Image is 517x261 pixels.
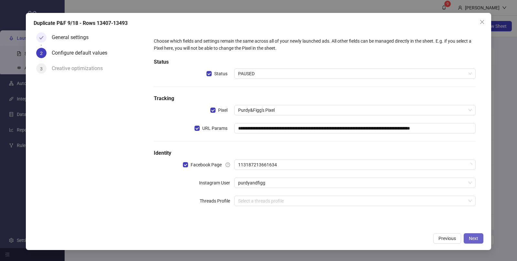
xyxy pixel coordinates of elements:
span: purdyandfigg [238,178,472,188]
span: Purdy&Figg's Pixel [238,105,472,115]
button: Previous [433,233,461,244]
div: General settings [52,32,94,43]
span: close [480,19,485,25]
div: Duplicate P&F 9/18 - Rows 13407-13493 [34,19,483,27]
span: Status [212,70,230,77]
span: Facebook Page [188,161,224,168]
button: Close [477,17,487,27]
span: URL Params [200,125,230,132]
label: Instagram User [199,178,234,188]
div: Choose which fields and settings remain the same across all of your newly launched ads. All other... [154,37,476,52]
span: 2 [40,51,43,56]
span: PAUSED [238,69,472,78]
span: 113187213661634 [238,160,472,170]
button: Next [464,233,483,244]
span: 3 [40,66,43,71]
span: Previous [438,236,456,241]
span: Next [469,236,478,241]
h5: Tracking [154,95,476,102]
span: Pixel [216,107,230,114]
div: Creative optimizations [52,63,108,74]
h5: Identity [154,149,476,157]
span: question-circle [226,162,230,167]
div: Configure default values [52,48,112,58]
span: check [39,36,44,40]
h5: Status [154,58,476,66]
label: Threads Profile [200,196,234,206]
